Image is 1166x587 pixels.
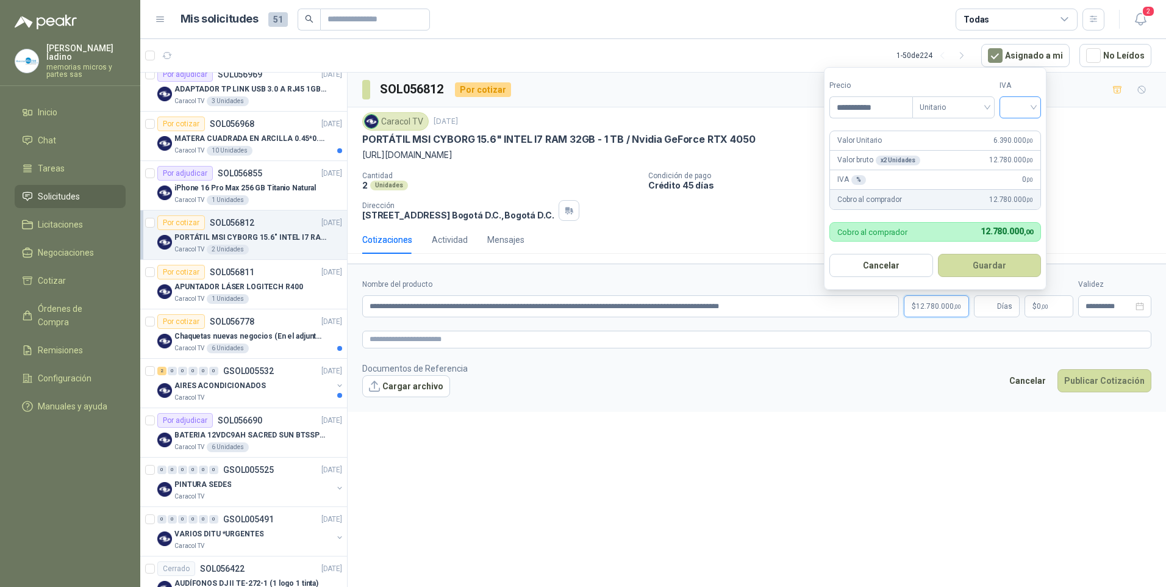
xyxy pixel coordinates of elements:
[989,194,1033,206] span: 12.780.000
[157,334,172,348] img: Company Logo
[174,84,326,95] p: ADAPTADOR TP LINK USB 3.0 A RJ45 1GB WINDOWS
[904,295,969,317] p: $12.780.000,00
[15,339,126,362] a: Remisiones
[207,195,249,205] div: 1 Unidades
[157,215,205,230] div: Por cotizar
[174,294,204,304] p: Caracol TV
[174,281,303,293] p: APUNTADOR LÁSER LOGITECH R400
[223,515,274,524] p: GSOL005491
[207,245,249,254] div: 2 Unidades
[938,254,1042,277] button: Guardar
[993,135,1033,146] span: 6.390.000
[648,180,1161,190] p: Crédito 45 días
[15,269,126,292] a: Cotizar
[920,98,987,117] span: Unitario
[989,154,1033,166] span: 12.780.000
[46,44,126,61] p: [PERSON_NAME] ladino
[15,49,38,73] img: Company Logo
[140,408,347,458] a: Por adjudicarSOL056690[DATE] Company LogoBATERIA 12VDC9AH SACRED SUN BTSSP12-9HRCaracol TV6 Unidades
[210,120,254,128] p: SOL056968
[210,218,254,227] p: SOL056812
[210,268,254,276] p: SOL056811
[207,294,249,304] div: 1 Unidades
[207,96,249,106] div: 3 Unidades
[432,233,468,247] div: Actividad
[157,463,345,502] a: 0 0 0 0 0 0 GSOL005525[DATE] Company LogoPINTURA SEDESCaracol TV
[380,80,445,99] h3: SOL056812
[362,133,755,146] p: PORTÁTIL MSI CYBORG 15.6" INTEL I7 RAM 32GB - 1 TB / Nvidia GeForce RTX 4050
[157,87,172,101] img: Company Logo
[38,246,94,259] span: Negociaciones
[1026,196,1034,203] span: ,00
[174,541,204,551] p: Caracol TV
[362,180,368,190] p: 2
[188,367,198,375] div: 0
[140,112,347,161] a: Por cotizarSOL056968[DATE] Company LogoMATERA CUADRADA EN ARCILLA 0.45*0.45*0.40Caracol TV10 Unid...
[964,13,989,26] div: Todas
[455,82,511,97] div: Por cotizar
[362,362,468,375] p: Documentos de Referencia
[174,393,204,403] p: Caracol TV
[1079,44,1151,67] button: No Leídos
[981,44,1070,67] button: Asignado a mi
[38,372,91,385] span: Configuración
[157,166,213,181] div: Por adjudicar
[157,466,166,474] div: 0
[896,46,971,65] div: 1 - 50 de 224
[365,115,378,128] img: Company Logo
[207,146,252,156] div: 10 Unidades
[174,146,204,156] p: Caracol TV
[157,383,172,398] img: Company Logo
[38,134,56,147] span: Chat
[223,466,274,474] p: GSOL005525
[174,133,326,145] p: MATERA CUADRADA EN ARCILLA 0.45*0.45*0.40
[157,265,205,279] div: Por cotizar
[321,464,342,476] p: [DATE]
[174,492,204,502] p: Caracol TV
[140,62,347,112] a: Por adjudicarSOL056969[DATE] Company LogoADAPTADOR TP LINK USB 3.0 A RJ45 1GB WINDOWSCaracol TV3 ...
[174,344,204,353] p: Caracol TV
[321,69,342,81] p: [DATE]
[362,112,429,131] div: Caracol TV
[174,331,326,342] p: Chaquetas nuevas negocios (En el adjunto mas informacion)
[321,366,342,377] p: [DATE]
[157,117,205,131] div: Por cotizar
[157,235,172,250] img: Company Logo
[174,380,266,392] p: AIRES ACONDICIONADOS
[38,344,83,357] span: Remisiones
[199,466,208,474] div: 0
[168,466,177,474] div: 0
[218,416,262,425] p: SOL056690
[1142,5,1155,17] span: 2
[218,70,262,79] p: SOL056969
[157,364,345,403] a: 2 0 0 0 0 0 GSOL005532[DATE] Company LogoAIRES ACONDICIONADOSCaracol TV
[223,367,274,375] p: GSOL005532
[188,515,198,524] div: 0
[876,156,921,165] div: x 2 Unidades
[321,267,342,278] p: [DATE]
[321,514,342,525] p: [DATE]
[321,316,342,328] p: [DATE]
[916,303,961,310] span: 12.780.000
[1041,303,1048,310] span: ,00
[140,161,347,211] a: Por adjudicarSOL056855[DATE] Company LogoiPhone 16 Pro Max 256 GB Titanio NaturalCaracol TV1 Unid...
[1003,369,1053,392] button: Cancelar
[174,528,263,540] p: VARIOS DITU *URGENTES
[168,515,177,524] div: 0
[15,241,126,264] a: Negociaciones
[188,466,198,474] div: 0
[157,482,172,497] img: Company Logo
[209,466,218,474] div: 0
[174,245,204,254] p: Caracol TV
[1025,295,1073,317] p: $ 0,00
[15,185,126,208] a: Solicitudes
[15,129,126,152] a: Chat
[181,10,259,28] h1: Mis solicitudes
[38,302,114,329] span: Órdenes de Compra
[362,171,638,180] p: Cantidad
[157,136,172,151] img: Company Logo
[321,415,342,427] p: [DATE]
[648,171,1161,180] p: Condición de pago
[362,201,554,210] p: Dirección
[218,169,262,178] p: SOL056855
